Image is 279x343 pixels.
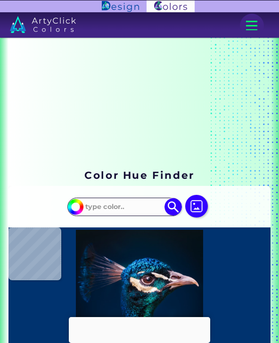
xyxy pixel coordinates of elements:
iframe: Advertisement [69,317,210,341]
h1: Color Hue Finder [84,168,194,182]
img: logo_artyclick_colors_white.svg [10,16,76,33]
img: icon search [164,198,182,216]
input: type color.. [82,199,167,215]
img: ArtyClick Design logo [102,1,139,11]
img: ArtyClick Colors logo [147,0,195,13]
img: icon picture [185,195,208,218]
